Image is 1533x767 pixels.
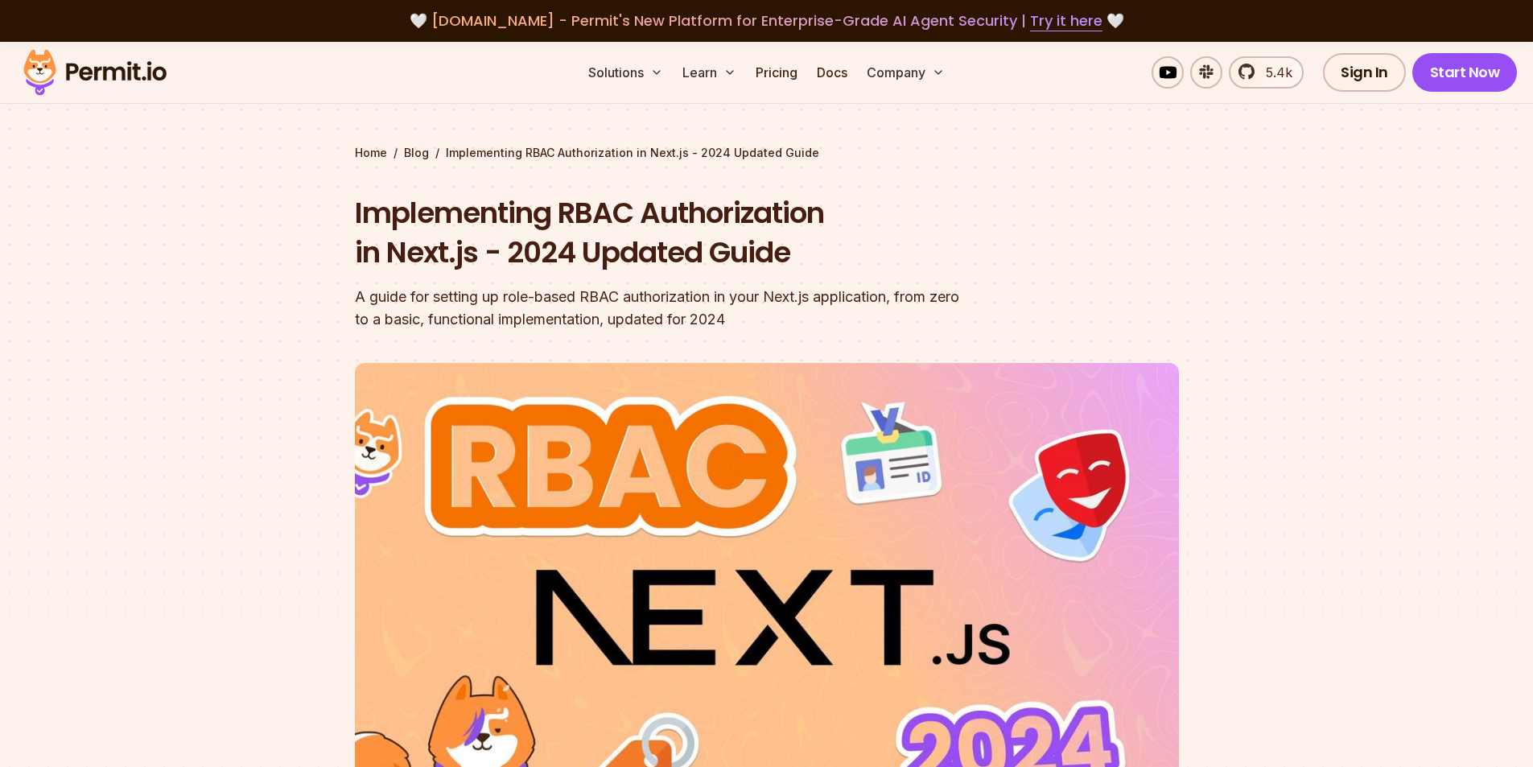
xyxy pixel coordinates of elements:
h1: Implementing RBAC Authorization in Next.js - 2024 Updated Guide [355,193,973,273]
div: 🤍 🤍 [39,10,1494,32]
a: Start Now [1412,53,1518,92]
a: Try it here [1030,10,1102,31]
button: Solutions [582,56,670,89]
a: Pricing [749,56,804,89]
a: Docs [810,56,854,89]
button: Learn [676,56,743,89]
span: [DOMAIN_NAME] - Permit's New Platform for Enterprise-Grade AI Agent Security | [431,10,1102,31]
span: 5.4k [1256,63,1292,82]
a: Blog [404,145,429,161]
button: Company [860,56,951,89]
div: A guide for setting up role-based RBAC authorization in your Next.js application, from zero to a ... [355,286,973,331]
a: 5.4k [1229,56,1304,89]
img: Permit logo [16,45,174,100]
a: Sign In [1323,53,1406,92]
a: Home [355,145,387,161]
div: / / [355,145,1179,161]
